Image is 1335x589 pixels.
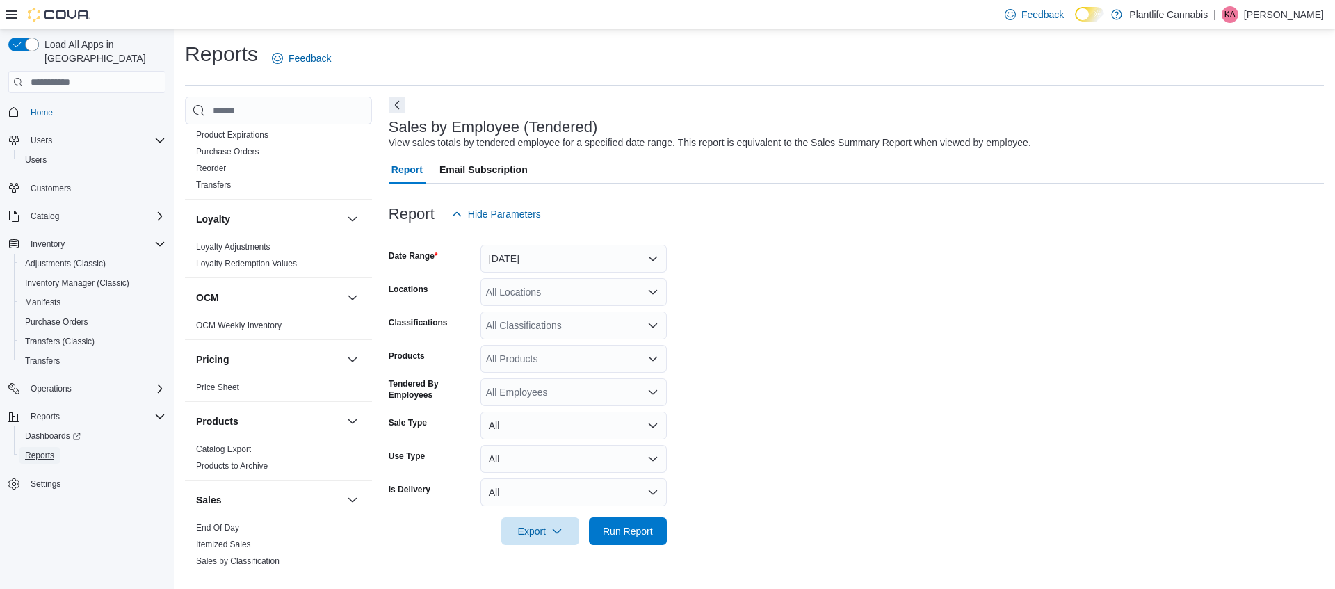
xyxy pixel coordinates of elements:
span: End Of Day [196,522,239,533]
span: Reports [25,408,165,425]
img: Cova [28,8,90,22]
span: KA [1224,6,1236,23]
span: Feedback [1021,8,1064,22]
button: Operations [3,379,171,398]
span: Adjustments (Classic) [25,258,106,269]
a: Sales by Classification [196,556,280,566]
a: Transfers (Classic) [19,333,100,350]
button: Products [344,413,361,430]
a: Dashboards [19,428,86,444]
button: Reports [25,408,65,425]
span: Sales by Classification [196,556,280,567]
p: Plantlife Cannabis [1129,6,1208,23]
span: Transfers [25,355,60,366]
a: End Of Day [196,523,239,533]
span: Purchase Orders [196,146,259,157]
button: Loyalty [344,211,361,227]
span: Purchase Orders [25,316,88,328]
span: Manifests [19,294,165,311]
p: [PERSON_NAME] [1244,6,1324,23]
span: Loyalty Adjustments [196,241,270,252]
label: Classifications [389,317,448,328]
button: Reports [14,446,171,465]
button: Open list of options [647,287,658,298]
button: Pricing [344,351,361,368]
a: Itemized Sales [196,540,251,549]
button: Pricing [196,353,341,366]
span: Feedback [289,51,331,65]
a: Feedback [999,1,1069,29]
span: Users [19,152,165,168]
h3: Report [389,206,435,223]
a: Transfers [196,180,231,190]
button: Manifests [14,293,171,312]
nav: Complex example [8,96,165,530]
span: Transfers [196,179,231,191]
span: Transfers (Classic) [25,336,95,347]
a: Loyalty Redemption Values [196,259,297,268]
span: Users [25,132,165,149]
span: Operations [25,380,165,397]
button: Hide Parameters [446,200,547,228]
label: Use Type [389,451,425,462]
span: Home [31,107,53,118]
button: Purchase Orders [14,312,171,332]
label: Tendered By Employees [389,378,475,401]
h3: OCM [196,291,219,305]
span: Reports [25,450,54,461]
a: Adjustments (Classic) [19,255,111,272]
span: Export [510,517,571,545]
button: Transfers [14,351,171,371]
a: Purchase Orders [196,147,259,156]
div: Loyalty [185,239,372,277]
a: Products to Archive [196,461,268,471]
span: Customers [25,179,165,197]
button: Reports [3,407,171,426]
button: Users [14,150,171,170]
label: Products [389,350,425,362]
button: Customers [3,178,171,198]
a: Feedback [266,45,337,72]
div: Products [185,441,372,480]
button: Adjustments (Classic) [14,254,171,273]
a: Catalog Export [196,444,251,454]
button: Home [3,102,171,122]
h3: Products [196,414,238,428]
div: Kieran Alvas [1222,6,1238,23]
span: Load All Apps in [GEOGRAPHIC_DATA] [39,38,165,65]
span: Products to Archive [196,460,268,471]
a: Customers [25,180,76,197]
span: Catalog [31,211,59,222]
span: Customers [31,183,71,194]
a: Settings [25,476,66,492]
span: Itemized Sales [196,539,251,550]
a: Home [25,104,58,121]
span: Transfers (Classic) [19,333,165,350]
span: Hide Parameters [468,207,541,221]
a: Price Sheet [196,382,239,392]
span: Reorder [196,163,226,174]
input: Dark Mode [1075,7,1104,22]
span: Dashboards [25,430,81,442]
a: Dashboards [14,426,171,446]
button: Sales [196,493,341,507]
span: Loyalty Redemption Values [196,258,297,269]
button: Inventory [3,234,171,254]
h1: Reports [185,40,258,68]
h3: Pricing [196,353,229,366]
button: All [480,478,667,506]
span: Settings [25,475,165,492]
button: Products [196,414,341,428]
span: Manifests [25,297,60,308]
span: Settings [31,478,60,490]
button: Users [25,132,58,149]
span: Price Sheet [196,382,239,393]
button: Run Report [589,517,667,545]
button: OCM [196,291,341,305]
span: Inventory Manager (Classic) [25,277,129,289]
div: View sales totals by tendered employee for a specified date range. This report is equivalent to t... [389,136,1031,150]
label: Locations [389,284,428,295]
button: Transfers (Classic) [14,332,171,351]
span: Home [25,103,165,120]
